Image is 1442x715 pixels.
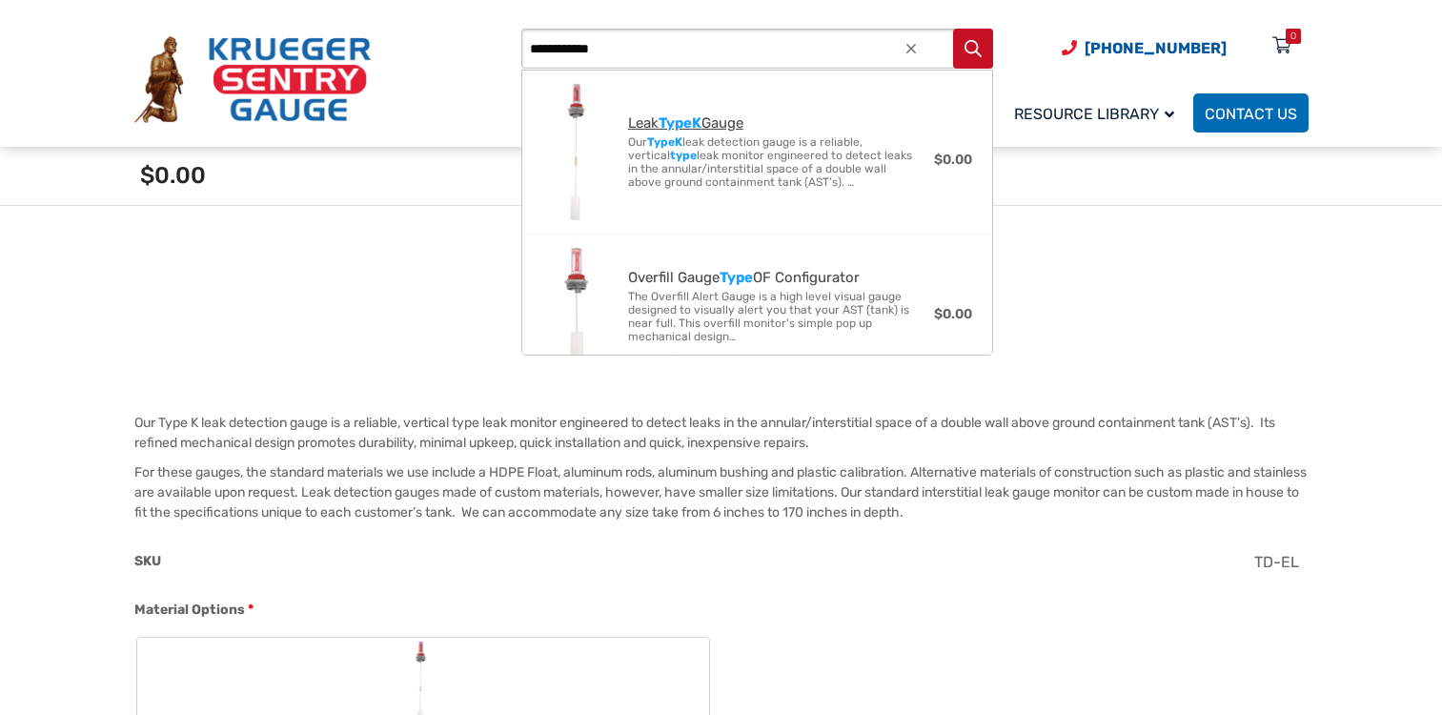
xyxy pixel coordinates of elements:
[628,115,934,132] span: Leak Gauge
[1254,553,1299,571] span: TD-EL
[248,600,254,620] abbr: required
[522,235,992,379] a: Overfill Gauge Type OF ConfiguratorOverfill GaugeTypeOF ConfiguratorThe Overfill Alert Gauge is a...
[628,135,919,189] span: Our leak detection gauge is a reliable, vertical leak monitor engineered to detect leaks in the a...
[934,152,972,168] bdi: 0.00
[628,290,919,343] span: The Overfill Alert Gauge is a high level visual gauge designed to visually alert you that your AS...
[628,270,934,286] span: Overfill Gauge OF Configurator
[1205,105,1297,123] span: Contact Us
[647,135,675,149] strong: Type
[1062,36,1227,60] a: Phone Number (920) 434-8860
[549,78,610,227] img: Leak Type K Gauge
[134,413,1309,453] p: Our Type K leak detection gauge is a reliable, vertical type leak monitor engineered to detect le...
[1014,105,1174,123] span: Resource Library
[549,242,610,372] img: Overfill Gauge Type OF Configurator
[134,553,161,569] span: SKU
[1003,91,1193,135] a: Resource Library
[670,149,697,162] strong: type
[140,162,206,189] span: $0.00
[953,29,993,69] button: Search
[1085,39,1227,57] span: [PHONE_NUMBER]
[522,71,992,235] a: Leak Type K GaugeLeakTypeKGaugeOurTypeKleak detection gauge is a reliable, verticaltypeleak monit...
[659,114,692,132] strong: Type
[934,306,943,322] span: $
[1290,29,1296,44] div: 0
[675,135,682,149] strong: K
[134,462,1309,522] p: For these gauges, the standard materials we use include a HDPE Float, aluminum rods, aluminum bus...
[692,114,701,132] strong: K
[1193,93,1309,133] a: Contact Us
[934,306,972,322] bdi: 0.00
[720,269,753,286] strong: Type
[134,602,245,618] span: Material Options
[934,152,943,168] span: $
[134,36,371,124] img: Krueger Sentry Gauge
